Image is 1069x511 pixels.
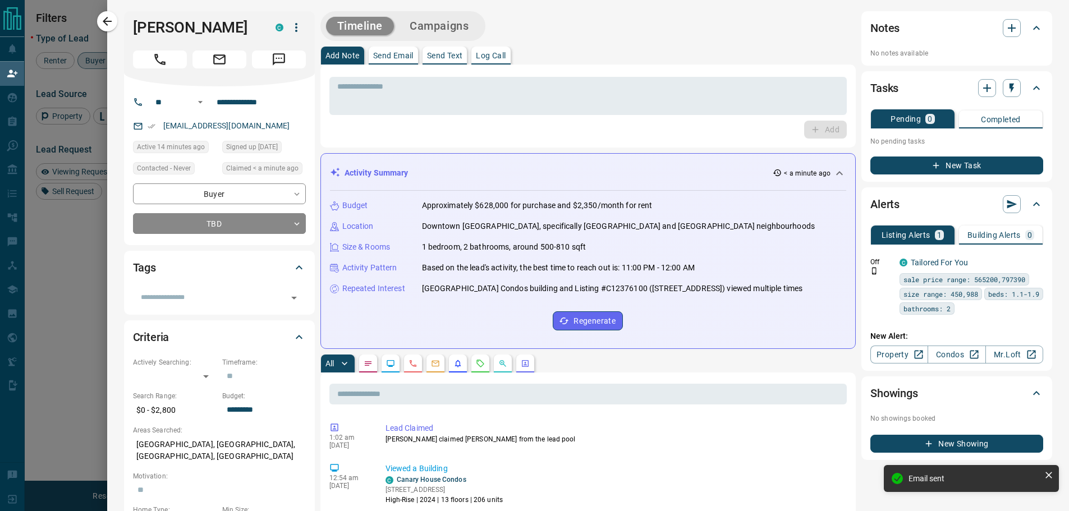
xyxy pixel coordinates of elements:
span: beds: 1.1-1.9 [988,288,1039,300]
a: Canary House Condos [397,476,466,484]
div: Criteria [133,324,306,351]
div: condos.ca [276,24,283,31]
span: Claimed < a minute ago [226,163,299,174]
div: Showings [870,380,1043,407]
svg: Agent Actions [521,359,530,368]
button: Timeline [326,17,394,35]
a: Condos [928,346,985,363]
p: [GEOGRAPHIC_DATA] Condos building and Listing #C12376100 ([STREET_ADDRESS]) viewed multiple times [422,283,803,294]
h2: Tasks [870,79,898,97]
span: Message [252,50,306,68]
h2: Criteria [133,328,169,346]
p: Size & Rooms [342,241,391,253]
span: Active 14 minutes ago [137,141,205,153]
svg: Push Notification Only [870,267,878,275]
p: All [325,360,334,367]
div: Email sent [909,474,1040,483]
p: Log Call [476,52,506,59]
p: < a minute ago [784,168,831,178]
button: New Task [870,156,1043,174]
p: Listing Alerts [882,231,930,239]
div: TBD [133,213,306,234]
p: Pending [891,115,921,123]
p: Location [342,220,374,232]
svg: Notes [364,359,373,368]
p: New Alert: [870,330,1043,342]
button: Regenerate [553,311,623,330]
h1: [PERSON_NAME] [133,19,259,36]
div: Tasks [870,75,1043,102]
p: Off [870,257,893,267]
svg: Listing Alerts [453,359,462,368]
p: 0 [1027,231,1032,239]
div: Activity Summary< a minute ago [330,163,847,183]
p: Approximately $628,000 for purchase and $2,350/month for rent [422,200,653,211]
span: Email [192,50,246,68]
p: [DATE] [329,482,369,490]
p: [STREET_ADDRESS] [386,485,503,495]
p: 1 [937,231,942,239]
svg: Requests [476,359,485,368]
p: Actively Searching: [133,357,217,367]
p: $0 - $2,800 [133,401,217,420]
p: Completed [981,116,1021,123]
p: No notes available [870,48,1043,58]
p: Based on the lead's activity, the best time to reach out is: 11:00 PM - 12:00 AM [422,262,695,274]
div: Tue Sep 16 2025 [133,141,217,156]
span: bathrooms: 2 [903,303,951,314]
div: condos.ca [386,476,393,484]
p: No pending tasks [870,133,1043,150]
button: Open [194,95,207,109]
svg: Emails [431,359,440,368]
a: Tailored For You [911,258,968,267]
div: condos.ca [900,259,907,266]
p: Lead Claimed [386,422,843,434]
div: Sat Mar 17 2018 [222,141,306,156]
p: 12:54 am [329,474,369,482]
p: No showings booked [870,413,1043,423]
a: [EMAIL_ADDRESS][DOMAIN_NAME] [163,121,290,130]
h2: Tags [133,259,156,277]
p: Send Email [373,52,414,59]
p: Send Text [427,52,463,59]
svg: Lead Browsing Activity [386,359,395,368]
button: New Showing [870,435,1043,453]
div: Notes [870,15,1043,42]
p: Activity Summary [345,167,409,179]
span: Contacted - Never [137,163,191,174]
p: [PERSON_NAME] claimed [PERSON_NAME] from the lead pool [386,434,843,444]
svg: Email Verified [148,122,155,130]
p: 1 bedroom, 2 bathrooms, around 500-810 sqft [422,241,586,253]
p: Repeated Interest [342,283,405,294]
span: Call [133,50,187,68]
p: Building Alerts [967,231,1021,239]
h2: Showings [870,384,918,402]
p: Search Range: [133,391,217,401]
span: size range: 450,988 [903,288,978,300]
p: [GEOGRAPHIC_DATA], [GEOGRAPHIC_DATA], [GEOGRAPHIC_DATA], [GEOGRAPHIC_DATA] [133,435,306,466]
h2: Notes [870,19,900,37]
p: Timeframe: [222,357,306,367]
div: Tue Sep 16 2025 [222,162,306,178]
span: Signed up [DATE] [226,141,278,153]
svg: Calls [409,359,417,368]
a: Property [870,346,928,363]
p: Budget [342,200,368,211]
p: Downtown [GEOGRAPHIC_DATA], specifically [GEOGRAPHIC_DATA] and [GEOGRAPHIC_DATA] neighbourhoods [422,220,815,232]
div: Alerts [870,191,1043,218]
p: 1:02 am [329,434,369,441]
div: Buyer [133,183,306,204]
p: 0 [928,115,932,123]
p: Budget: [222,391,306,401]
svg: Opportunities [498,359,507,368]
p: High-Rise | 2024 | 13 floors | 206 units [386,495,503,505]
p: Viewed a Building [386,463,843,475]
p: [DATE] [329,441,369,449]
span: sale price range: 565200,797390 [903,274,1025,285]
p: Motivation: [133,471,306,481]
a: Mr.Loft [985,346,1043,363]
p: Areas Searched: [133,425,306,435]
button: Campaigns [398,17,480,35]
p: Add Note [325,52,360,59]
button: Open [286,290,302,306]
